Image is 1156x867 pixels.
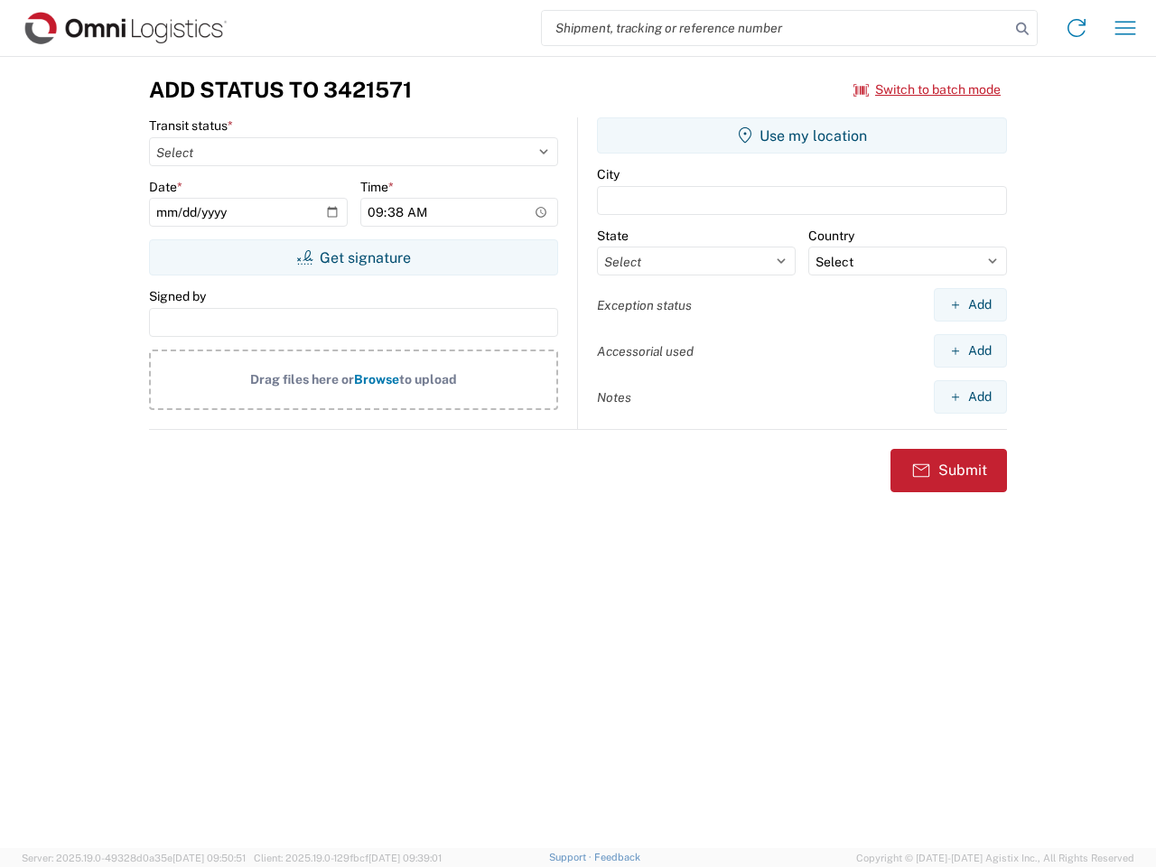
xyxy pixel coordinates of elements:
[597,166,620,182] label: City
[597,389,631,406] label: Notes
[597,343,694,359] label: Accessorial used
[542,11,1010,45] input: Shipment, tracking or reference number
[254,853,442,863] span: Client: 2025.19.0-129fbcf
[149,179,182,195] label: Date
[354,372,399,387] span: Browse
[594,852,640,862] a: Feedback
[399,372,457,387] span: to upload
[149,288,206,304] label: Signed by
[360,179,394,195] label: Time
[934,380,1007,414] button: Add
[149,239,558,275] button: Get signature
[22,853,246,863] span: Server: 2025.19.0-49328d0a35e
[368,853,442,863] span: [DATE] 09:39:01
[890,449,1007,492] button: Submit
[250,372,354,387] span: Drag files here or
[597,117,1007,154] button: Use my location
[808,228,854,244] label: Country
[149,117,233,134] label: Transit status
[856,850,1134,866] span: Copyright © [DATE]-[DATE] Agistix Inc., All Rights Reserved
[934,288,1007,322] button: Add
[549,852,594,862] a: Support
[172,853,246,863] span: [DATE] 09:50:51
[853,75,1001,105] button: Switch to batch mode
[597,297,692,313] label: Exception status
[149,77,412,103] h3: Add Status to 3421571
[934,334,1007,368] button: Add
[597,228,629,244] label: State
